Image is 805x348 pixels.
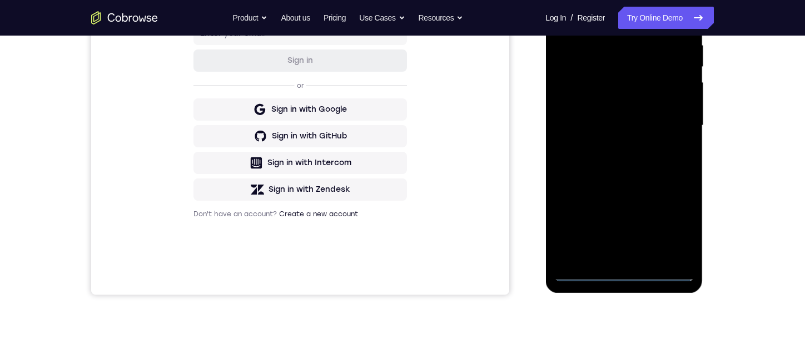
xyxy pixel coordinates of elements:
div: Sign in with Zendesk [177,262,259,273]
h1: Sign in to your account [102,76,316,92]
button: Resources [419,7,464,29]
div: Sign in with Intercom [176,235,260,246]
a: Create a new account [188,288,267,296]
button: Sign in with Zendesk [102,256,316,279]
button: Sign in [102,127,316,150]
a: Go to the home page [91,11,158,24]
a: About us [281,7,310,29]
a: Log In [545,7,566,29]
button: Product [233,7,268,29]
p: Don't have an account? [102,287,316,296]
div: Sign in with Google [180,182,256,193]
a: Try Online Demo [618,7,714,29]
a: Pricing [324,7,346,29]
button: Sign in with Intercom [102,230,316,252]
div: Sign in with GitHub [181,208,256,220]
span: / [570,11,573,24]
button: Sign in with Google [102,176,316,198]
a: Register [578,7,605,29]
input: Enter your email [109,106,309,117]
button: Sign in with GitHub [102,203,316,225]
p: or [203,159,215,168]
button: Use Cases [359,7,405,29]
